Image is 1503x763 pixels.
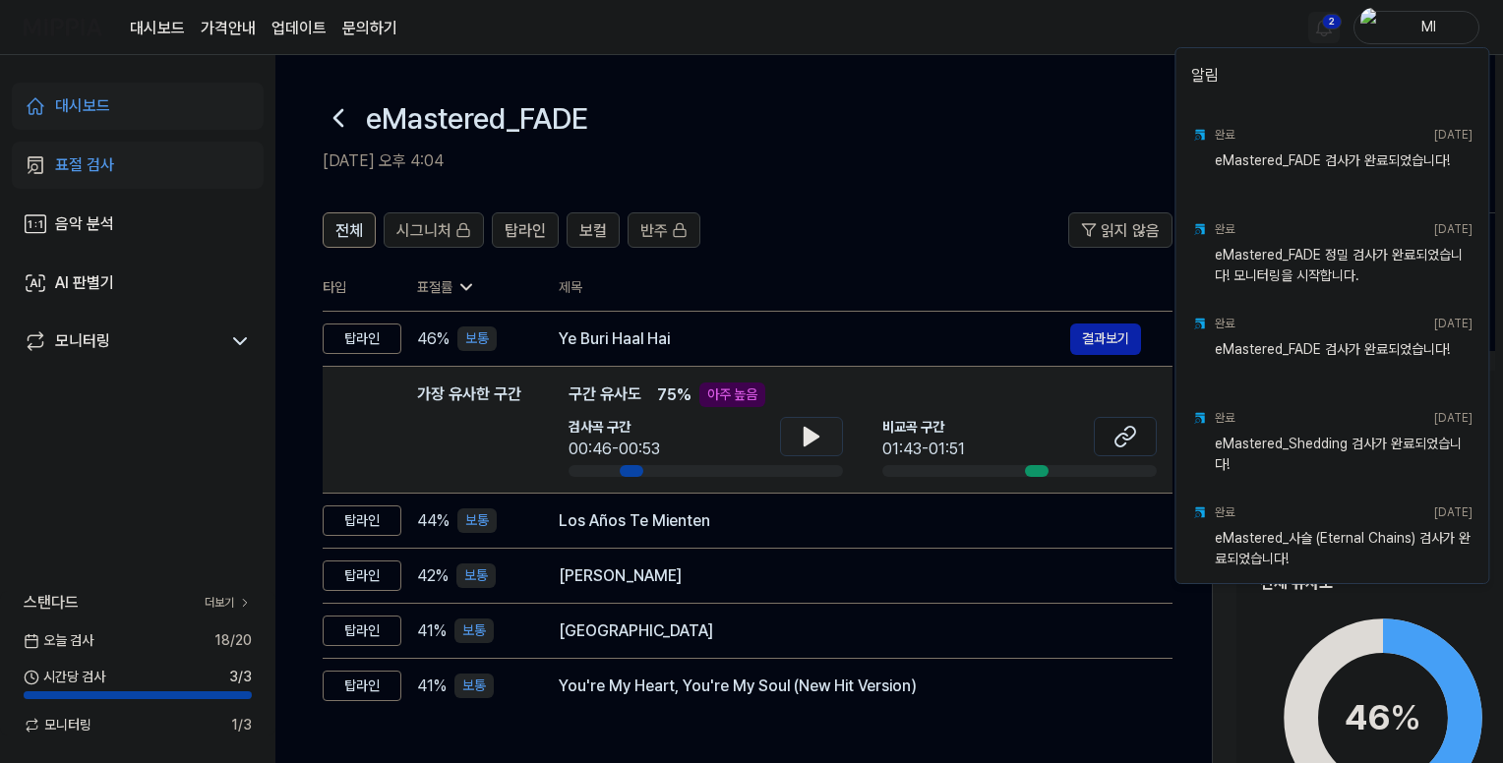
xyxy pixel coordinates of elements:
img: test result icon [1191,410,1207,426]
div: [DATE] [1434,503,1473,521]
img: test result icon [1191,316,1207,331]
div: 완료 [1215,409,1234,427]
div: [DATE] [1434,126,1473,144]
div: 완료 [1215,220,1234,238]
div: eMastered_Shedding 검사가 완료되었습니다! [1215,434,1473,473]
div: 완료 [1215,503,1234,521]
div: eMastered_FADE 검사가 완료되었습니다! [1215,339,1473,379]
div: [DATE] [1434,220,1473,238]
div: eMastered_FADE 검사가 완료되었습니다! [1215,150,1473,190]
div: [DATE] [1434,409,1473,427]
img: test result icon [1191,504,1207,520]
img: test result icon [1191,221,1207,237]
div: 완료 [1215,315,1234,332]
div: eMastered_FADE 정밀 검사가 완료되었습니다! 모니터링을 시작합니다. [1215,245,1473,284]
div: 완료 [1215,126,1234,144]
img: test result icon [1191,127,1207,143]
div: eMastered_사슬 (Eternal Chains) 검사가 완료되었습니다! [1215,528,1473,567]
div: 알림 [1179,52,1484,107]
div: [DATE] [1434,315,1473,332]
